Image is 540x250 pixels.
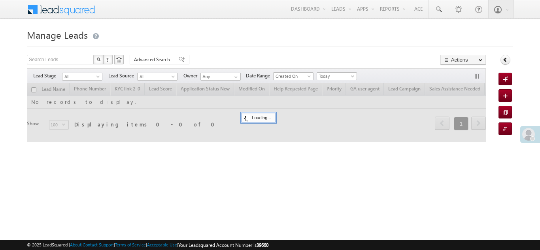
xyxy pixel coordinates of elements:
[317,73,355,80] span: Today
[257,242,268,248] span: 39660
[70,242,81,247] a: About
[138,73,175,80] span: All
[103,55,113,64] button: ?
[27,28,88,41] span: Manage Leads
[274,73,311,80] span: Created On
[33,72,62,79] span: Lead Stage
[242,113,275,122] div: Loading...
[115,242,146,247] a: Terms of Service
[62,73,102,81] a: All
[96,57,100,61] img: Search
[83,242,114,247] a: Contact Support
[200,73,241,81] input: Type to Search
[246,72,273,79] span: Date Range
[178,242,268,248] span: Your Leadsquared Account Number is
[147,242,177,247] a: Acceptable Use
[273,72,313,80] a: Created On
[317,72,357,80] a: Today
[27,241,268,249] span: © 2025 LeadSquared | | | | |
[183,72,200,79] span: Owner
[440,55,486,65] button: Actions
[62,73,100,80] span: All
[106,56,110,63] span: ?
[108,72,137,79] span: Lead Source
[230,73,240,81] a: Show All Items
[137,73,177,81] a: All
[134,56,172,63] span: Advanced Search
